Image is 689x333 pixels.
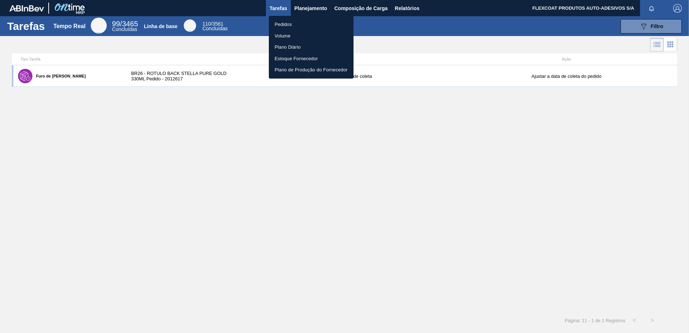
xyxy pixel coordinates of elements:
a: Pedidos [269,19,354,30]
a: Volume [269,30,354,42]
a: Plano Diário [269,41,354,53]
a: Estoque Fornecedor [269,53,354,65]
a: Plano de Produção do Fornecedor [269,64,354,76]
